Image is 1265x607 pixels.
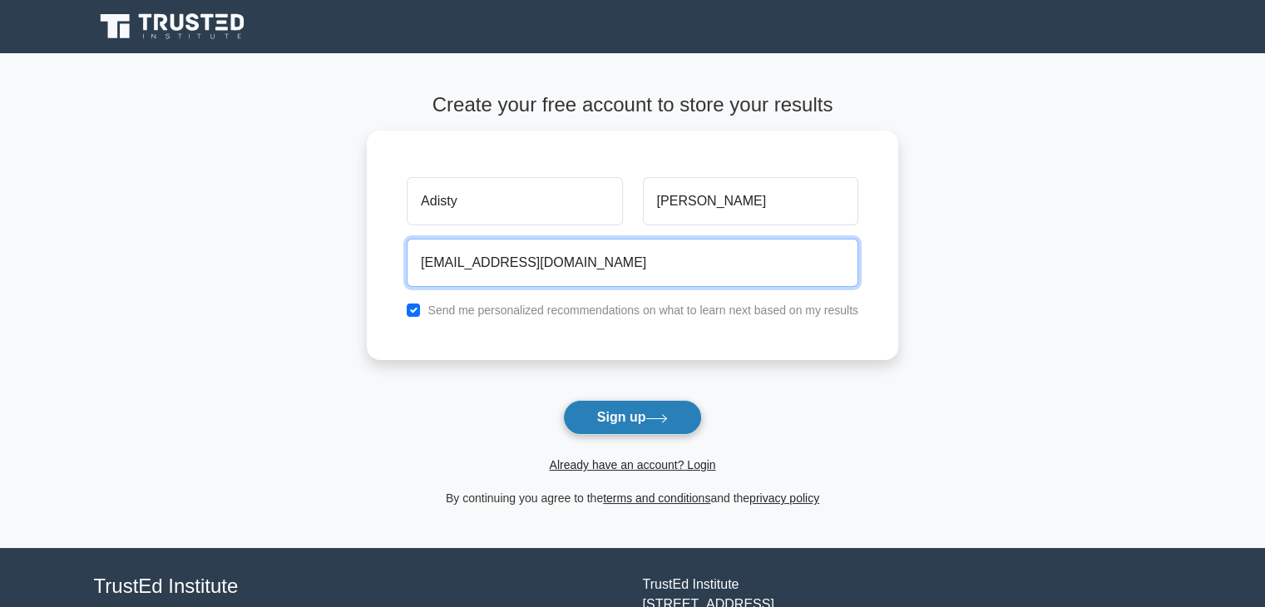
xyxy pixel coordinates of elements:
label: Send me personalized recommendations on what to learn next based on my results [427,303,858,317]
input: Email [407,239,858,287]
a: Already have an account? Login [549,458,715,471]
a: terms and conditions [603,491,710,505]
div: By continuing you agree to the and the [357,488,908,508]
button: Sign up [563,400,703,435]
input: Last name [643,177,858,225]
h4: Create your free account to store your results [367,93,898,117]
h4: TrustEd Institute [94,575,623,599]
input: First name [407,177,622,225]
a: privacy policy [749,491,819,505]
